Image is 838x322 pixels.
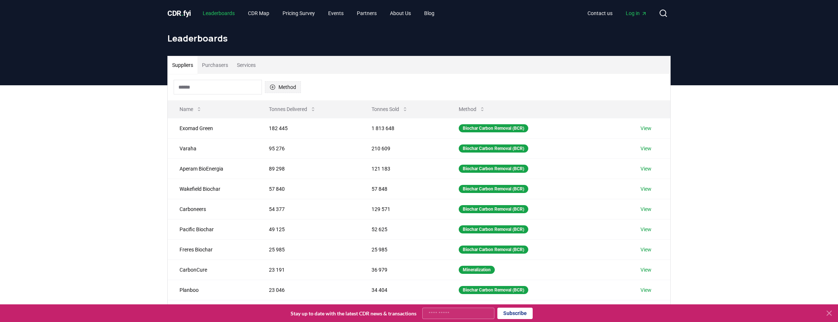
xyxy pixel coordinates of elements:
[360,118,447,138] td: 1 813 648
[582,7,618,20] a: Contact us
[257,260,360,280] td: 23 191
[257,158,360,179] td: 89 298
[174,102,208,117] button: Name
[232,56,260,74] button: Services
[351,7,383,20] a: Partners
[257,280,360,300] td: 23 046
[360,239,447,260] td: 25 985
[459,124,528,132] div: Biochar Carbon Removal (BCR)
[640,125,651,132] a: View
[257,138,360,158] td: 95 276
[242,7,275,20] a: CDR Map
[620,7,653,20] a: Log in
[168,118,257,138] td: Exomad Green
[640,226,651,233] a: View
[360,179,447,199] td: 57 848
[168,199,257,219] td: Carboneers
[257,199,360,219] td: 54 377
[168,179,257,199] td: Wakefield Biochar
[384,7,417,20] a: About Us
[257,300,360,320] td: 22 880
[360,260,447,280] td: 36 979
[640,205,651,213] a: View
[360,300,447,320] td: 28 302
[257,219,360,239] td: 49 125
[257,179,360,199] td: 57 840
[168,280,257,300] td: Planboo
[360,280,447,300] td: 34 404
[168,260,257,280] td: CarbonCure
[418,7,440,20] a: Blog
[640,145,651,152] a: View
[257,118,360,138] td: 182 445
[265,81,301,93] button: Method
[459,246,528,254] div: Biochar Carbon Removal (BCR)
[640,165,651,172] a: View
[263,102,322,117] button: Tonnes Delivered
[640,286,651,294] a: View
[181,9,184,18] span: .
[277,7,321,20] a: Pricing Survey
[360,138,447,158] td: 210 609
[360,219,447,239] td: 52 625
[360,158,447,179] td: 121 183
[459,205,528,213] div: Biochar Carbon Removal (BCR)
[640,266,651,273] a: View
[459,286,528,294] div: Biochar Carbon Removal (BCR)
[453,102,491,117] button: Method
[257,239,360,260] td: 25 985
[168,56,198,74] button: Suppliers
[366,102,414,117] button: Tonnes Sold
[322,7,349,20] a: Events
[168,138,257,158] td: Varaha
[168,158,257,179] td: Aperam BioEnergia
[167,32,671,44] h1: Leaderboards
[459,185,528,193] div: Biochar Carbon Removal (BCR)
[168,300,257,320] td: Running Tide
[167,9,191,18] span: CDR fyi
[168,219,257,239] td: Pacific Biochar
[640,185,651,193] a: View
[197,7,241,20] a: Leaderboards
[459,144,528,153] div: Biochar Carbon Removal (BCR)
[168,239,257,260] td: Freres Biochar
[459,165,528,173] div: Biochar Carbon Removal (BCR)
[167,8,191,18] a: CDR.fyi
[582,7,653,20] nav: Main
[626,10,647,17] span: Log in
[360,199,447,219] td: 129 571
[459,266,495,274] div: Mineralization
[198,56,232,74] button: Purchasers
[459,225,528,233] div: Biochar Carbon Removal (BCR)
[640,246,651,253] a: View
[197,7,440,20] nav: Main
